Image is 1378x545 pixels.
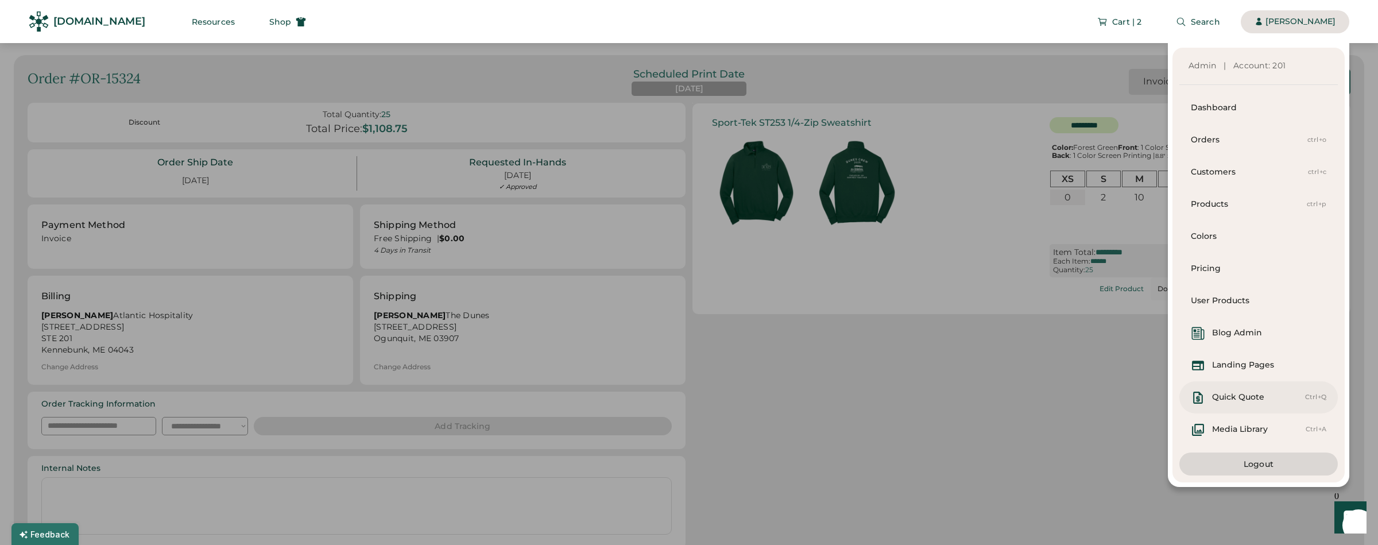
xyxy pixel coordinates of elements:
[1083,10,1155,33] button: Cart | 2
[1191,18,1220,26] span: Search
[269,18,291,26] span: Shop
[1212,327,1262,339] div: Blog Admin
[1212,424,1268,435] div: Media Library
[1307,200,1327,209] div: ctrl+p
[1191,134,1307,146] div: Orders
[1212,392,1264,403] div: Quick Quote
[1191,231,1326,242] div: Colors
[1191,263,1326,275] div: Pricing
[1189,60,1329,72] div: Admin | Account: 201
[1306,425,1327,434] div: Ctrl+A
[53,14,145,29] div: [DOMAIN_NAME]
[1191,295,1326,307] div: User Products
[1308,168,1327,177] div: ctrl+c
[1265,16,1336,28] div: [PERSON_NAME]
[178,10,249,33] button: Resources
[1112,18,1141,26] span: Cart | 2
[1212,360,1274,371] div: Landing Pages
[1307,136,1327,145] div: ctrl+o
[256,10,320,33] button: Shop
[1179,453,1338,476] button: Logout
[1191,167,1308,178] div: Customers
[1323,493,1373,543] iframe: Front Chat
[1191,199,1307,210] div: Products
[1162,10,1234,33] button: Search
[1305,393,1327,402] div: Ctrl+Q
[1191,102,1326,114] div: Dashboard
[29,11,49,32] img: Rendered Logo - Screens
